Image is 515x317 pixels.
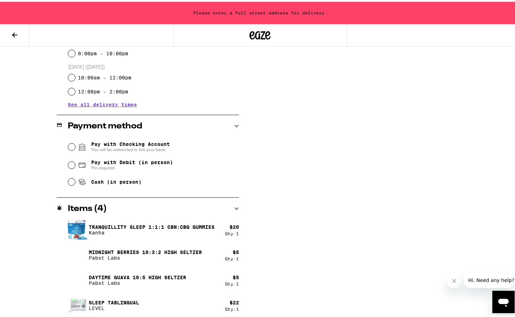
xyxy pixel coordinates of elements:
[89,304,139,309] p: LEVEL
[78,87,128,93] label: 12:00pm - 2:00pm
[492,289,515,311] iframe: Button to launch messaging window
[225,255,239,259] div: Qty: 1
[464,271,515,286] iframe: Message from company
[225,305,239,310] div: Qty: 1
[68,294,87,314] img: Sleep Tablingual
[68,120,142,129] h2: Payment method
[447,272,461,286] iframe: Close message
[91,158,173,163] span: Pay with Debit (in person)
[78,73,131,79] label: 10:00am - 12:00pm
[233,248,239,253] div: $ 5
[225,280,239,284] div: Qty: 1
[233,273,239,279] div: $ 5
[68,269,87,288] img: Daytime Guava 10:5 High Seltzer
[89,279,186,284] p: Pabst Labs
[68,62,239,69] p: [DATE] ([DATE])
[68,100,137,105] button: See all delivery times
[91,177,142,183] span: Cash (in person)
[89,228,215,234] p: Kanha
[68,218,87,239] img: Tranquillity Sleep 1:1:1 CBN:CBG Gummies
[225,230,239,234] div: Qty: 1
[91,140,170,151] span: Pay with Checking Account
[89,253,202,259] p: Pabst Labs
[91,145,170,151] span: You will be redirected to link your bank
[230,298,239,304] div: $ 22
[230,223,239,228] div: $ 20
[89,273,186,279] p: Daytime Guava 10:5 High Seltzer
[78,49,128,55] label: 8:00pm - 10:00pm
[89,223,215,228] p: Tranquillity Sleep 1:1:1 CBN:CBG Gummies
[89,298,139,304] p: Sleep Tablingual
[68,203,107,211] h2: Items ( 4 )
[68,244,87,263] img: Midnight Berries 10:3:2 High Seltzer
[91,163,173,169] span: Pin required
[89,248,202,253] p: Midnight Berries 10:3:2 High Seltzer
